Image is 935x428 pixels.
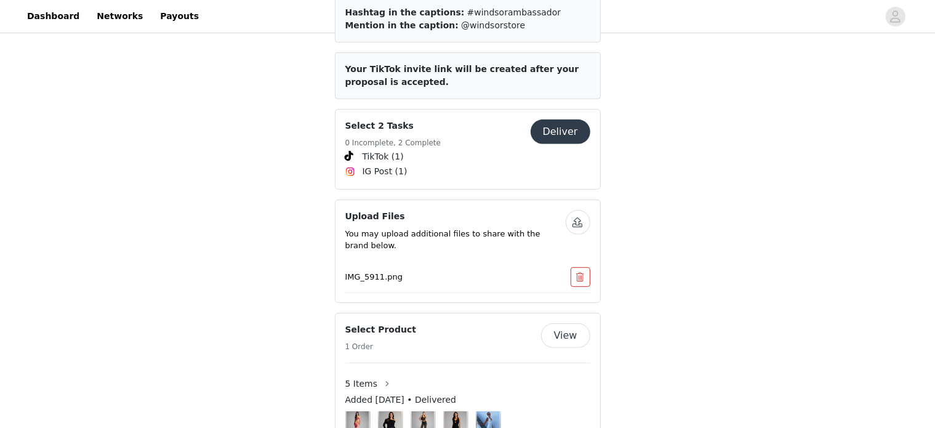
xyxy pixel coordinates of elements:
[345,167,355,177] img: Instagram Icon
[345,210,566,223] h4: Upload Files
[461,20,525,30] span: @windsorstore
[20,2,87,30] a: Dashboard
[153,2,206,30] a: Payouts
[345,271,541,283] p: IMG_5911.png
[541,323,590,348] button: View
[345,228,566,252] p: You may upload additional files to share with the brand below.
[345,341,417,352] h5: 1 Order
[345,64,579,87] span: Your TikTok invite link will be created after your proposal is accepted.
[345,119,441,132] h4: Select 2 Tasks
[363,150,404,163] span: TikTok (1)
[335,109,601,190] div: Select 2 Tasks
[345,137,441,148] h5: 0 Incomplete, 2 Complete
[345,7,465,17] span: Hashtag in the captions:
[89,2,150,30] a: Networks
[531,119,590,144] button: Deliver
[345,378,378,390] span: 5 Items
[345,323,417,336] h4: Select Product
[467,7,561,17] span: #windsorambassador
[363,165,407,178] span: IG Post (1)
[345,394,457,406] span: Added [DATE] • Delivered
[345,20,459,30] span: Mention in the caption:
[889,7,901,26] div: avatar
